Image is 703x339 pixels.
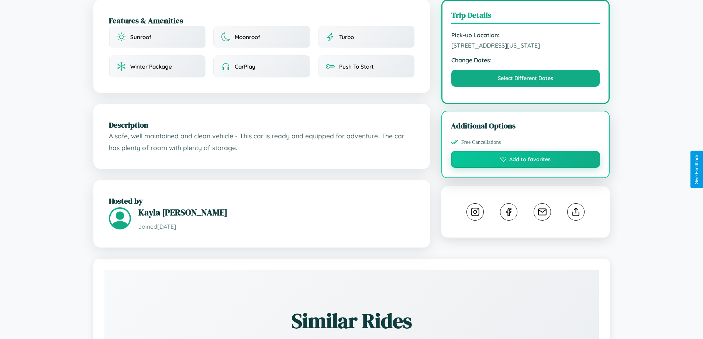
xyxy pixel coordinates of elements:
[451,31,600,39] strong: Pick-up Location:
[461,139,501,145] span: Free Cancellations
[694,155,699,184] div: Give Feedback
[339,63,374,70] span: Push To Start
[235,63,255,70] span: CarPlay
[451,70,600,87] button: Select Different Dates
[138,221,415,232] p: Joined [DATE]
[451,151,600,168] button: Add to favorites
[109,15,415,26] h2: Features & Amenities
[130,34,151,41] span: Sunroof
[130,307,573,335] h2: Similar Rides
[109,130,415,153] p: A safe, well maintained and clean vehicle - This car is ready and equipped for adventure. The car...
[235,34,260,41] span: Moonroof
[451,120,600,131] h3: Additional Options
[451,56,600,64] strong: Change Dates:
[109,196,415,206] h2: Hosted by
[339,34,354,41] span: Turbo
[109,120,415,130] h2: Description
[138,206,415,218] h3: Kayla [PERSON_NAME]
[451,10,600,24] h3: Trip Details
[451,42,600,49] span: [STREET_ADDRESS][US_STATE]
[130,63,172,70] span: Winter Package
